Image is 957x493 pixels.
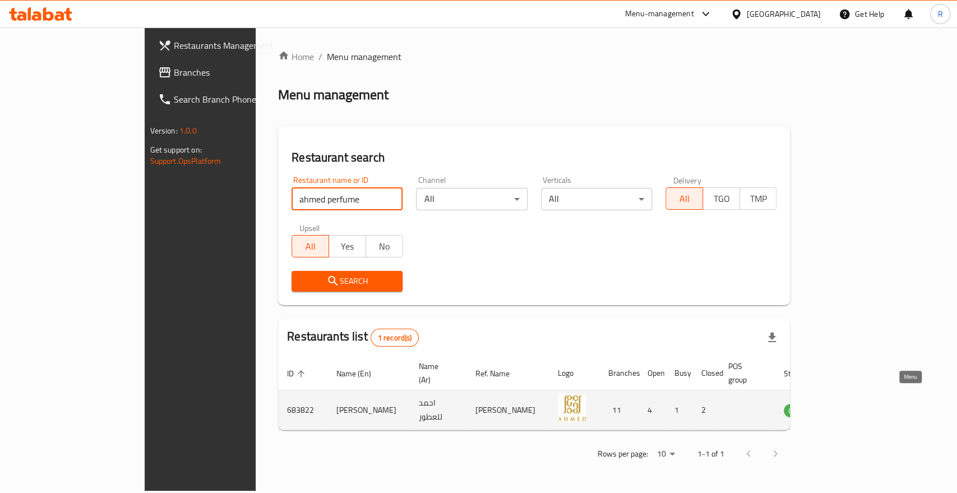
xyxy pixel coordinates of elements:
[708,191,736,207] span: TGO
[174,39,295,52] span: Restaurants Management
[287,328,419,347] h2: Restaurants list
[327,50,401,63] span: Menu management
[336,367,386,380] span: Name (En)
[278,356,872,430] table: enhanced table
[665,187,703,210] button: All
[149,59,304,86] a: Branches
[174,93,295,106] span: Search Branch Phone
[292,235,329,257] button: All
[297,238,325,255] span: All
[300,274,394,288] span: Search
[599,356,639,390] th: Branches
[150,142,202,157] span: Get support on:
[692,390,719,430] td: 2
[292,149,776,166] h2: Restaurant search
[366,235,403,257] button: No
[639,356,665,390] th: Open
[179,123,197,138] span: 1.0.0
[287,367,308,380] span: ID
[728,360,761,386] span: POS group
[278,50,790,63] nav: breadcrumb
[149,32,304,59] a: Restaurants Management
[174,66,295,79] span: Branches
[466,390,549,430] td: [PERSON_NAME]
[475,367,524,380] span: Ref. Name
[784,404,811,417] span: OPEN
[150,154,221,168] a: Support.OpsPlatform
[747,8,821,20] div: [GEOGRAPHIC_DATA]
[410,390,466,430] td: احمد للعطور
[549,356,599,390] th: Logo
[697,447,724,461] p: 1-1 of 1
[558,394,586,422] img: AHMED PERFUMES
[371,333,419,343] span: 1 record(s)
[665,390,692,430] td: 1
[327,390,410,430] td: [PERSON_NAME]
[692,356,719,390] th: Closed
[371,329,419,347] div: Total records count
[278,86,389,104] h2: Menu management
[541,188,652,210] div: All
[150,123,178,138] span: Version:
[673,176,701,184] label: Delivery
[784,367,820,380] span: Status
[299,224,320,232] label: Upsell
[371,238,399,255] span: No
[292,188,403,210] input: Search for restaurant name or ID..
[329,235,366,257] button: Yes
[671,191,699,207] span: All
[419,360,453,386] span: Name (Ar)
[334,238,362,255] span: Yes
[599,390,639,430] td: 11
[318,50,322,63] li: /
[745,191,773,207] span: TMP
[597,447,648,461] p: Rows per page:
[625,7,694,21] div: Menu-management
[292,271,403,292] button: Search
[759,324,785,351] div: Export file
[739,187,777,210] button: TMP
[416,188,527,210] div: All
[937,8,942,20] span: R
[652,446,679,463] div: Rows per page:
[702,187,740,210] button: TGO
[639,390,665,430] td: 4
[149,86,304,113] a: Search Branch Phone
[665,356,692,390] th: Busy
